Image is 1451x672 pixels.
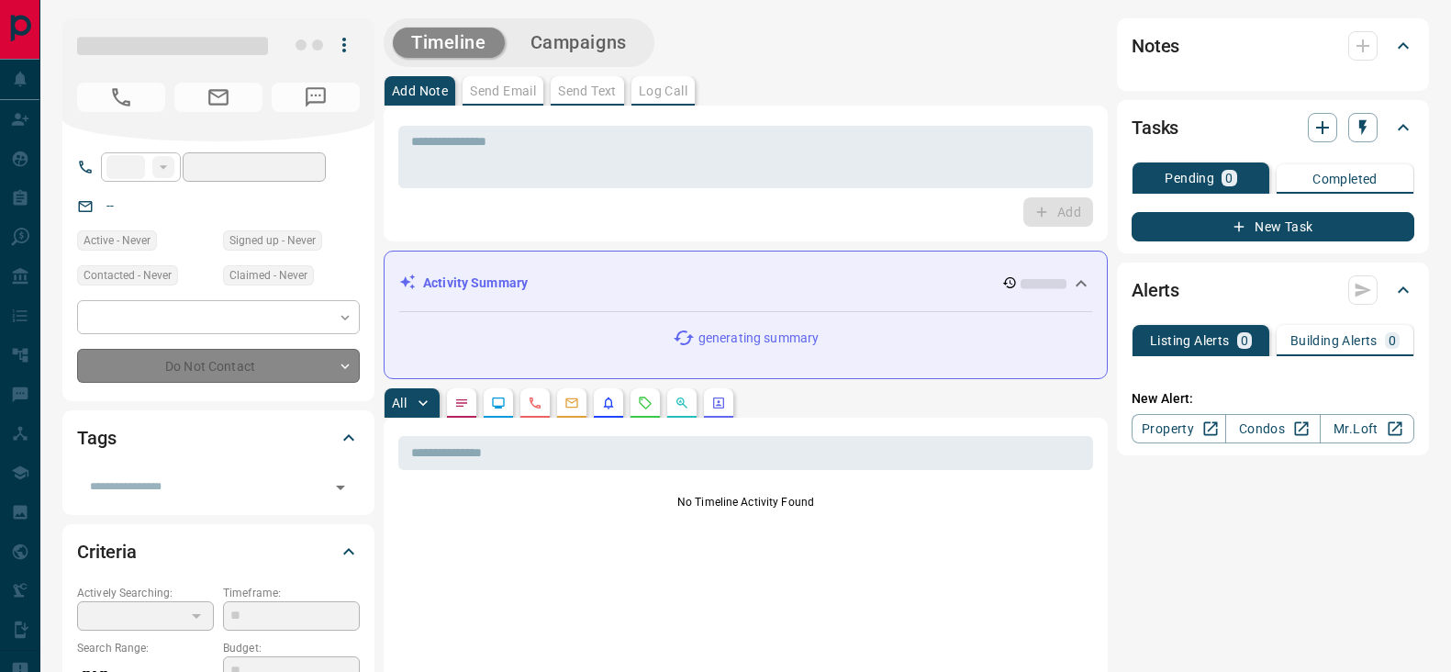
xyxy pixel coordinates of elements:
[393,28,505,58] button: Timeline
[328,475,353,500] button: Open
[1132,31,1179,61] h2: Notes
[77,537,137,566] h2: Criteria
[1132,113,1178,142] h2: Tasks
[1132,106,1414,150] div: Tasks
[1290,334,1378,347] p: Building Alerts
[711,396,726,410] svg: Agent Actions
[1241,334,1248,347] p: 0
[174,83,262,112] span: No Email
[1132,268,1414,312] div: Alerts
[454,396,469,410] svg: Notes
[77,585,214,601] p: Actively Searching:
[84,266,172,285] span: Contacted - Never
[77,640,214,656] p: Search Range:
[638,396,653,410] svg: Requests
[1132,275,1179,305] h2: Alerts
[564,396,579,410] svg: Emails
[229,231,316,250] span: Signed up - Never
[1132,24,1414,68] div: Notes
[1150,334,1230,347] p: Listing Alerts
[1132,389,1414,409] p: New Alert:
[1389,334,1396,347] p: 0
[1225,172,1233,185] p: 0
[77,423,116,453] h2: Tags
[512,28,645,58] button: Campaigns
[601,396,616,410] svg: Listing Alerts
[1312,173,1378,185] p: Completed
[698,329,819,348] p: generating summary
[1165,172,1214,185] p: Pending
[399,266,1092,300] div: Activity Summary
[84,231,151,250] span: Active - Never
[106,198,114,213] a: --
[1132,414,1226,443] a: Property
[491,396,506,410] svg: Lead Browsing Activity
[77,349,360,383] div: Do Not Contact
[77,83,165,112] span: No Number
[392,397,407,409] p: All
[77,530,360,574] div: Criteria
[398,494,1093,510] p: No Timeline Activity Found
[229,266,307,285] span: Claimed - Never
[423,274,528,293] p: Activity Summary
[1320,414,1414,443] a: Mr.Loft
[223,640,360,656] p: Budget:
[223,585,360,601] p: Timeframe:
[1132,212,1414,241] button: New Task
[77,416,360,460] div: Tags
[528,396,542,410] svg: Calls
[675,396,689,410] svg: Opportunities
[392,84,448,97] p: Add Note
[272,83,360,112] span: No Number
[1225,414,1320,443] a: Condos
